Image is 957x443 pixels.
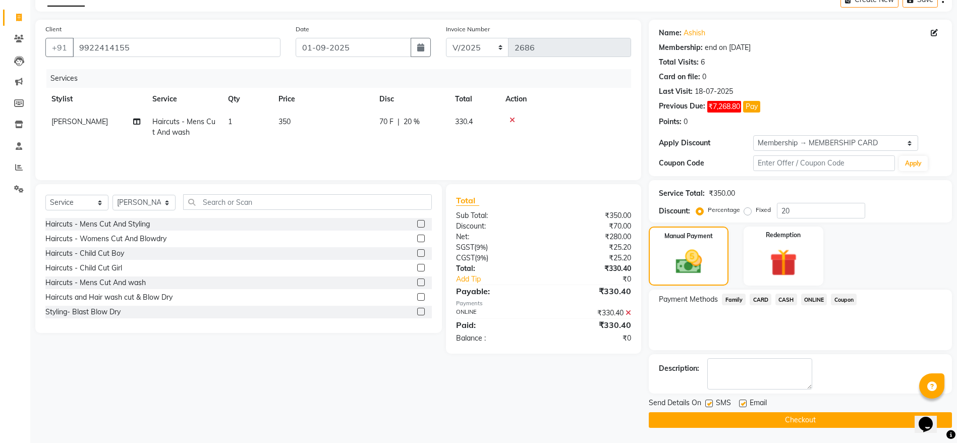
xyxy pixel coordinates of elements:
button: Checkout [649,412,952,428]
div: Coupon Code [659,158,753,169]
span: Total [456,195,479,206]
div: ₹0 [544,333,639,344]
div: Description: [659,363,699,374]
th: Disc [373,88,449,110]
div: ( ) [448,253,544,263]
div: Haircuts and Hair wash cut & Blow Dry [45,292,173,303]
button: +91 [45,38,74,57]
div: Name: [659,28,682,38]
div: Payments [456,299,631,308]
label: Client [45,25,62,34]
div: ( ) [448,242,544,253]
label: Redemption [766,231,801,240]
div: Payable: [448,285,544,297]
span: CARD [750,294,771,305]
div: Services [46,69,639,88]
div: ₹330.40 [544,308,639,318]
div: ₹330.40 [544,319,639,331]
div: Total: [448,263,544,274]
div: ₹25.20 [544,242,639,253]
span: Haircuts - Mens Cut And wash [152,117,215,137]
th: Price [272,88,373,110]
div: 18-07-2025 [695,86,733,97]
div: Apply Discount [659,138,753,148]
span: ONLINE [801,294,827,305]
span: [PERSON_NAME] [51,117,108,126]
div: Last Visit: [659,86,693,97]
div: ₹70.00 [544,221,639,232]
label: Invoice Number [446,25,490,34]
span: 350 [278,117,291,126]
div: Haircuts - Child Cut Boy [45,248,124,259]
div: Haircuts - Mens Cut And wash [45,278,146,288]
div: Haircuts - Child Cut Girl [45,263,122,273]
div: ₹330.40 [544,263,639,274]
a: Add Tip [448,274,559,285]
div: Balance : [448,333,544,344]
input: Search by Name/Mobile/Email/Code [73,38,280,57]
div: ONLINE [448,308,544,318]
label: Manual Payment [664,232,713,241]
label: Percentage [708,205,740,214]
div: Styling- Blast Blow Dry [45,307,121,317]
div: 6 [701,57,705,68]
span: Coupon [831,294,857,305]
img: _cash.svg [667,247,710,277]
span: 70 F [379,117,393,127]
div: Total Visits: [659,57,699,68]
th: Qty [222,88,272,110]
button: Apply [899,156,928,171]
div: Points: [659,117,682,127]
span: CASH [775,294,797,305]
span: Send Details On [649,398,701,410]
a: Ashish [684,28,705,38]
div: Membership: [659,42,703,53]
div: end on [DATE] [705,42,751,53]
th: Stylist [45,88,146,110]
div: Card on file: [659,72,700,82]
input: Enter Offer / Coupon Code [753,155,894,171]
label: Date [296,25,309,34]
span: 9% [476,243,486,251]
span: SMS [716,398,731,410]
div: 0 [684,117,688,127]
div: Discount: [448,221,544,232]
span: | [398,117,400,127]
div: ₹25.20 [544,253,639,263]
div: 0 [702,72,706,82]
div: Service Total: [659,188,705,199]
span: 1 [228,117,232,126]
span: Email [750,398,767,410]
span: 20 % [404,117,420,127]
span: 330.4 [455,117,473,126]
div: Sub Total: [448,210,544,221]
th: Total [449,88,499,110]
div: ₹280.00 [544,232,639,242]
button: Pay [743,101,760,113]
img: _gift.svg [761,246,806,280]
input: Search or Scan [183,194,432,210]
div: Previous Due: [659,101,705,113]
span: SGST [456,243,474,252]
span: ₹7,268.80 [707,101,741,113]
div: Net: [448,232,544,242]
div: ₹330.40 [544,285,639,297]
iframe: chat widget [915,403,947,433]
div: ₹0 [559,274,639,285]
div: ₹350.00 [544,210,639,221]
th: Action [499,88,631,110]
span: Payment Methods [659,294,718,305]
span: 9% [477,254,486,262]
div: Discount: [659,206,690,216]
div: Paid: [448,319,544,331]
span: CGST [456,253,475,262]
div: Haircuts - Mens Cut And Styling [45,219,150,230]
div: Haircuts - Womens Cut And Blowdry [45,234,166,244]
span: Family [722,294,746,305]
div: ₹350.00 [709,188,735,199]
label: Fixed [756,205,771,214]
th: Service [146,88,222,110]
